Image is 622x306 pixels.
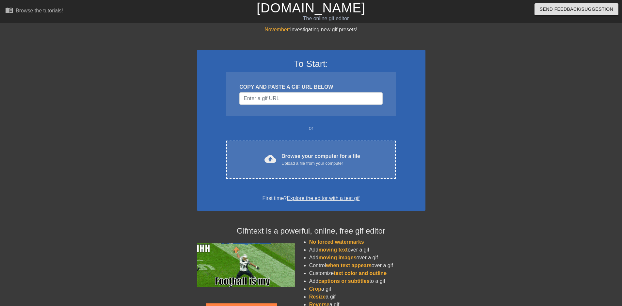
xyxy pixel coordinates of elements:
[287,195,359,201] a: Explore the editor with a test gif
[257,1,365,15] a: [DOMAIN_NAME]
[334,270,387,276] span: text color and outline
[309,277,425,285] li: Add to a gif
[309,246,425,254] li: Add over a gif
[318,278,369,284] span: captions or subtitles
[211,15,441,23] div: The online gif editor
[326,263,372,268] span: when text appears
[309,285,425,293] li: a gif
[5,6,13,14] span: menu_book
[281,160,360,167] div: Upload a file from your computer
[197,26,425,34] div: Investigating new gif presets!
[214,124,408,132] div: or
[197,243,295,287] img: football_small.gif
[534,3,618,15] button: Send Feedback/Suggestion
[197,226,425,236] h4: Gifntext is a powerful, online, free gif editor
[16,8,63,13] div: Browse the tutorials!
[309,262,425,269] li: Control over a gif
[5,6,63,16] a: Browse the tutorials!
[309,286,321,292] span: Crop
[239,92,382,105] input: Username
[309,269,425,277] li: Customize
[318,247,348,252] span: moving text
[205,194,417,202] div: First time?
[309,239,364,245] span: No forced watermarks
[281,152,360,167] div: Browse your computer for a file
[540,5,613,13] span: Send Feedback/Suggestion
[318,255,356,260] span: moving images
[264,27,290,32] span: November:
[239,83,382,91] div: COPY AND PASTE A GIF URL BELOW
[309,293,425,301] li: a gif
[309,294,326,299] span: Resize
[205,58,417,69] h3: To Start:
[309,254,425,262] li: Add over a gif
[264,153,276,165] span: cloud_upload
